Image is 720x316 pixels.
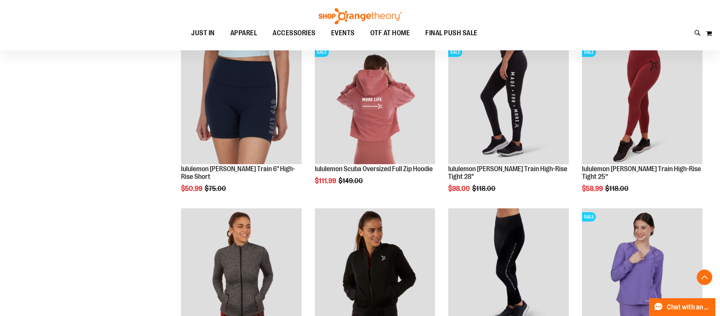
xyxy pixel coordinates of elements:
[191,24,215,42] span: JUST IN
[582,165,701,180] a: lululemon [PERSON_NAME] Train High-Rise Tight 25”
[444,40,573,212] div: product
[205,185,227,192] span: $75.00
[315,44,435,164] img: Product image for lululemon Scuba Oversized Full Zip Hoodie
[177,40,306,212] div: product
[315,44,435,165] a: Product image for lululemon Scuba Oversized Full Zip HoodieSALE
[649,298,716,316] button: Chat with an Expert
[697,270,712,285] button: Back To Top
[230,24,257,42] span: APPAREL
[273,24,316,42] span: ACCESSORIES
[315,165,433,173] a: lululemon Scuba Oversized Full Zip Hoodie
[311,40,439,204] div: product
[183,24,223,42] a: JUST IN
[315,48,329,57] span: SALE
[418,24,485,42] a: FINAL PUSH SALE
[181,185,204,192] span: $50.99
[448,185,471,192] span: $98.00
[425,24,478,42] span: FINAL PUSH SALE
[223,24,265,42] a: APPAREL
[181,165,295,180] a: lululemon [PERSON_NAME] Train 6" High-Rise Short
[582,185,604,192] span: $58.99
[181,44,302,164] img: Product image for lululemon Wunder Train 6" High-Rise Short
[605,185,630,192] span: $118.00
[472,185,497,192] span: $118.00
[582,44,703,164] img: Product image for lululemon Wunder Train High-Rise Tight 25”
[582,212,596,222] span: SALE
[578,40,706,212] div: product
[448,48,462,57] span: SALE
[667,304,711,311] span: Chat with an Expert
[265,24,323,42] a: ACCESSORIES
[331,24,355,42] span: EVENTS
[582,48,596,57] span: SALE
[338,177,364,185] span: $149.00
[315,177,337,185] span: $111.99
[448,165,567,180] a: lululemon [PERSON_NAME] Train High-Rise Tight 28"
[582,44,703,165] a: Product image for lululemon Wunder Train High-Rise Tight 25”SALE
[363,24,418,42] a: OTF AT HOME
[448,44,569,165] a: Product image for lululemon Wunder Train High-Rise Tight 28"SALE
[370,24,410,42] span: OTF AT HOME
[323,24,363,42] a: EVENTS
[448,44,569,164] img: Product image for lululemon Wunder Train High-Rise Tight 28"
[318,8,403,24] img: Shop Orangetheory
[181,44,302,165] a: Product image for lululemon Wunder Train 6" High-Rise Short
